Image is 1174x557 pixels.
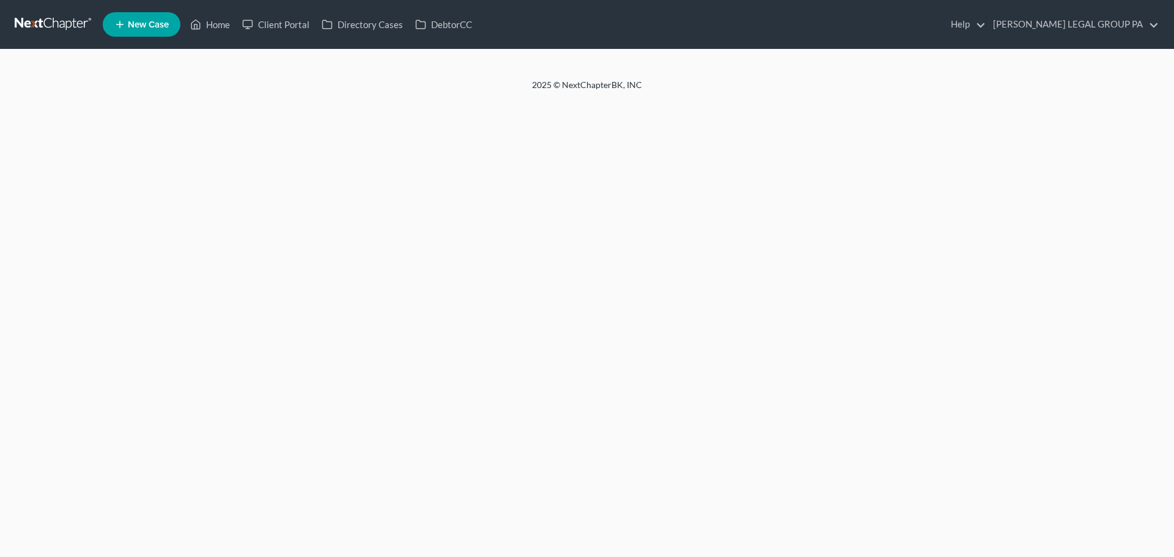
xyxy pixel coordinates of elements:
a: [PERSON_NAME] LEGAL GROUP PA [987,13,1159,35]
a: Help [945,13,986,35]
new-legal-case-button: New Case [103,12,180,37]
a: Directory Cases [316,13,409,35]
div: 2025 © NextChapterBK, INC [238,79,936,101]
a: Home [184,13,236,35]
a: DebtorCC [409,13,478,35]
a: Client Portal [236,13,316,35]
